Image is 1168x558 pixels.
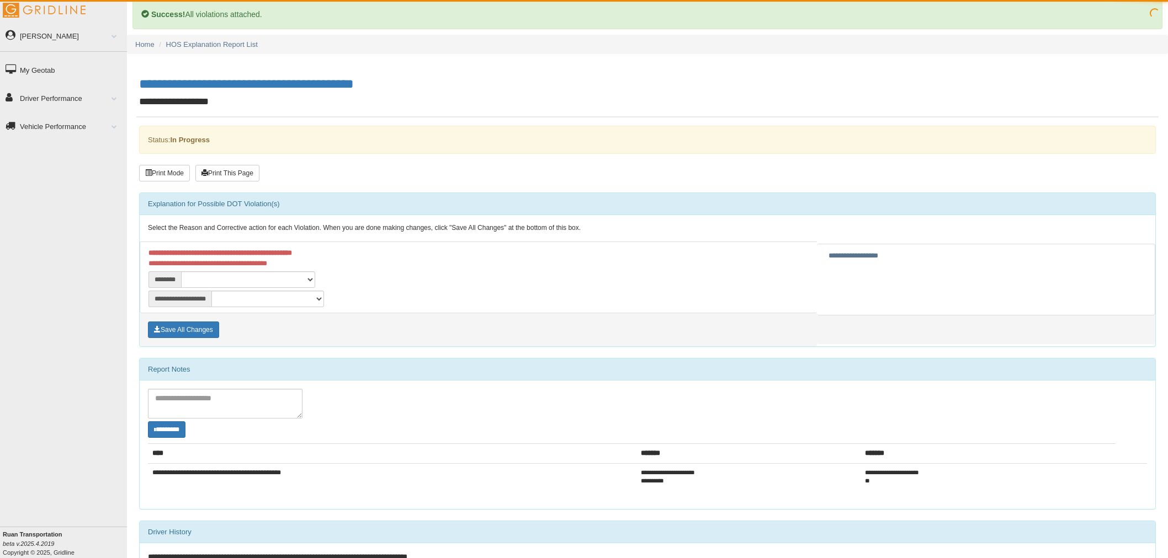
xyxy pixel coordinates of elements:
[140,358,1155,380] div: Report Notes
[139,126,1156,154] div: Status:
[170,136,210,144] strong: In Progress
[151,10,185,19] b: Success!
[166,40,258,49] a: HOS Explanation Report List
[140,215,1155,242] div: Select the Reason and Corrective action for each Violation. When you are done making changes, cli...
[3,3,86,18] img: Gridline
[3,531,62,538] b: Ruan Transportation
[135,40,155,49] a: Home
[148,321,219,338] button: Save
[195,165,259,181] button: Print This Page
[3,530,127,557] div: Copyright © 2025, Gridline
[140,193,1155,215] div: Explanation for Possible DOT Violation(s)
[3,540,54,547] i: beta v.2025.4.2019
[148,421,185,438] button: Change Filter Options
[140,521,1155,543] div: Driver History
[139,165,190,181] button: Print Mode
